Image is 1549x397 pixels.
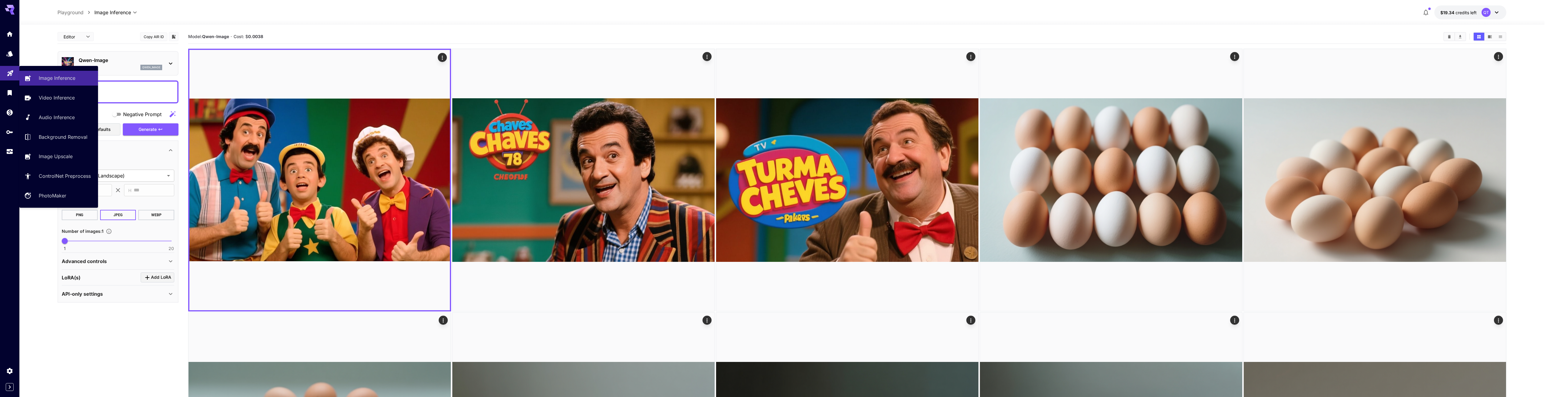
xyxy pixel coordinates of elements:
[7,69,14,76] div: Playground
[248,34,263,39] b: 0.0038
[19,129,98,144] a: Background Removal
[64,246,66,252] span: 1
[702,52,712,61] div: Actions
[189,50,450,310] img: Z
[141,272,174,282] button: Click to add LoRA
[139,126,157,133] span: Generate
[39,114,75,121] p: Audio Inference
[6,30,13,38] div: Home
[188,34,229,39] span: Model:
[6,383,14,391] button: Expand sidebar
[231,33,232,40] p: ·
[966,316,975,325] div: Actions
[1244,49,1506,311] img: Afz9nP8DSYOkAAAAAElFTkSuQmCC
[140,32,167,41] button: Copy AIR ID
[19,90,98,105] a: Video Inference
[62,274,80,281] p: LoRA(s)
[39,133,87,141] p: Background Removal
[6,148,13,155] div: Usage
[1444,33,1455,41] button: Clear All
[452,49,715,311] img: 9k=
[1482,8,1491,17] div: QT
[6,109,13,116] div: Wallet
[980,49,1242,311] img: AYPrK9siPymTAAAAAElFTkSuQmCC
[62,210,98,220] button: PNG
[64,34,82,40] span: Editor
[234,34,263,39] span: Cost: $
[66,172,165,179] span: 3:2 (Classic / Landscape)
[19,110,98,125] a: Audio Inference
[1494,316,1503,325] div: Actions
[39,74,75,82] p: Image Inference
[62,258,107,265] p: Advanced controls
[142,65,160,70] p: qwen_image
[39,172,91,180] p: ControlNet Preprocess
[1440,10,1456,15] span: $19.34
[439,316,448,325] div: Actions
[702,316,712,325] div: Actions
[6,367,13,375] div: Settings
[19,71,98,86] a: Image Inference
[123,111,162,118] span: Negative Prompt
[39,153,73,160] p: Image Upscale
[1474,33,1484,41] button: Show media in grid view
[202,34,229,39] b: Qwen-Image
[1230,52,1239,61] div: Actions
[62,229,103,234] span: Number of images : 1
[716,49,978,311] img: 9k=
[1434,5,1506,19] button: $19.3378
[1485,33,1495,41] button: Show media in video view
[103,228,114,234] button: Specify how many images to generate in a single request. Each image generation will be charged se...
[6,50,13,57] div: Models
[138,210,174,220] button: WEBP
[19,169,98,184] a: ControlNet Preprocess
[6,128,13,136] div: API Keys
[19,188,98,203] a: PhotoMaker
[19,149,98,164] a: Image Upscale
[438,53,447,62] div: Actions
[94,9,131,16] span: Image Inference
[1456,10,1477,15] span: credits left
[100,210,136,220] button: JPEG
[1440,9,1477,16] div: $19.3378
[1473,32,1506,41] div: Show media in grid viewShow media in video viewShow media in list view
[128,187,131,194] span: H
[79,57,162,64] p: Qwen-Image
[171,33,176,40] button: Add to library
[57,9,94,16] nav: breadcrumb
[62,290,103,298] p: API-only settings
[57,9,84,16] p: Playground
[151,274,171,281] span: Add LoRA
[169,246,174,252] span: 20
[1494,52,1503,61] div: Actions
[1455,33,1465,41] button: Download All
[1495,33,1506,41] button: Show media in list view
[39,192,66,199] p: PhotoMaker
[6,89,13,96] div: Library
[39,94,75,101] p: Video Inference
[1443,32,1466,41] div: Clear AllDownload All
[1230,316,1239,325] div: Actions
[966,52,975,61] div: Actions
